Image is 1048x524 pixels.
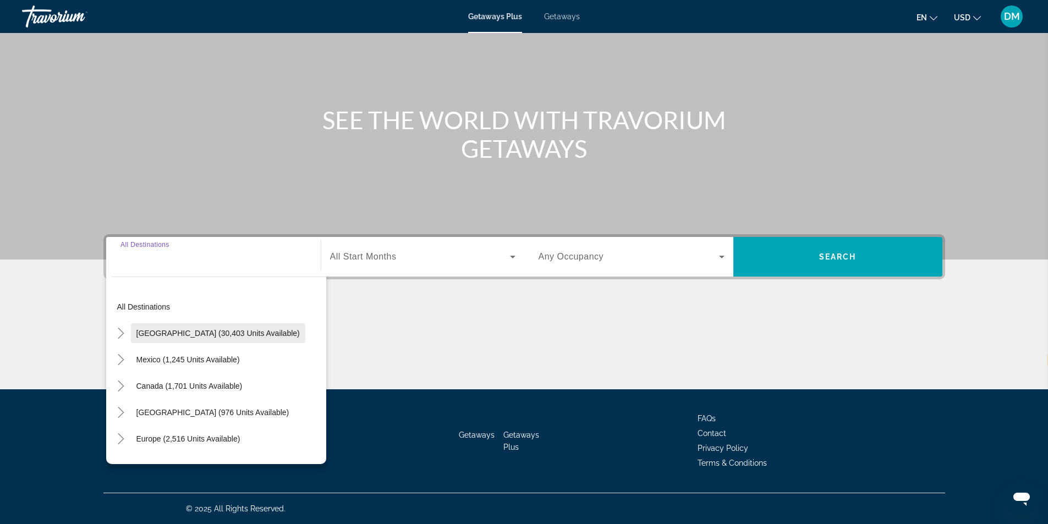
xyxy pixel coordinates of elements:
[112,324,131,343] button: Toggle United States (30,403 units available)
[698,429,726,438] a: Contact
[539,252,604,261] span: Any Occupancy
[698,414,716,423] a: FAQs
[131,455,245,475] button: Australia (207 units available)
[131,323,305,343] button: [GEOGRAPHIC_DATA] (30,403 units available)
[136,408,289,417] span: [GEOGRAPHIC_DATA] (976 units available)
[459,431,495,439] a: Getaways
[917,13,927,22] span: en
[698,459,767,467] a: Terms & Conditions
[544,12,580,21] a: Getaways
[120,241,169,248] span: All Destinations
[330,252,397,261] span: All Start Months
[1004,480,1039,515] iframe: Button to launch messaging window
[112,403,131,422] button: Toggle Caribbean & Atlantic Islands (976 units available)
[112,297,326,317] button: All destinations
[117,302,171,311] span: All destinations
[131,376,248,396] button: Canada (1,701 units available)
[131,429,246,449] button: Europe (2,516 units available)
[917,9,937,25] button: Change language
[112,456,131,475] button: Toggle Australia (207 units available)
[112,350,131,369] button: Toggle Mexico (1,245 units available)
[819,252,857,261] span: Search
[186,504,286,513] span: © 2025 All Rights Reserved.
[954,9,981,25] button: Change currency
[1004,11,1020,22] span: DM
[318,106,731,163] h1: SEE THE WORLD WITH TRAVORIUM GETAWAYS
[106,237,942,277] div: Search widget
[698,444,748,453] a: Privacy Policy
[136,434,240,443] span: Europe (2,516 units available)
[136,355,240,364] span: Mexico (1,245 units available)
[733,237,942,277] button: Search
[22,2,132,31] a: Travorium
[131,350,245,369] button: Mexico (1,245 units available)
[954,13,970,22] span: USD
[997,5,1026,28] button: User Menu
[468,12,522,21] a: Getaways Plus
[112,429,131,449] button: Toggle Europe (2,516 units available)
[131,402,295,422] button: [GEOGRAPHIC_DATA] (976 units available)
[112,377,131,396] button: Toggle Canada (1,701 units available)
[136,329,300,338] span: [GEOGRAPHIC_DATA] (30,403 units available)
[503,431,539,451] a: Getaways Plus
[136,382,243,390] span: Canada (1,701 units available)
